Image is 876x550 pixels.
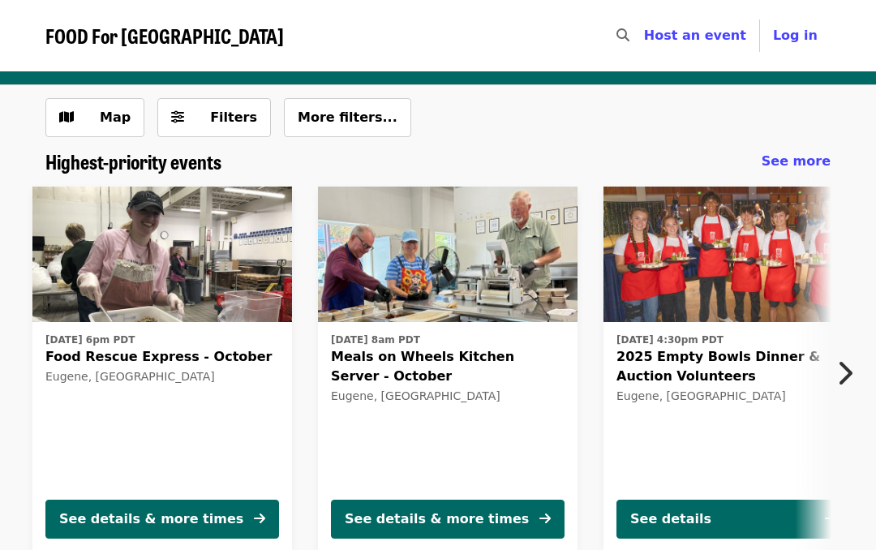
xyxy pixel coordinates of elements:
time: [DATE] 4:30pm PDT [616,333,724,347]
div: Eugene, [GEOGRAPHIC_DATA] [45,370,279,384]
img: Food Rescue Express - October organized by FOOD For Lane County [32,187,292,323]
button: More filters... [284,98,411,137]
button: Log in [760,19,831,52]
span: Meals on Wheels Kitchen Server - October [331,347,565,386]
span: Map [100,110,131,125]
span: 2025 Empty Bowls Dinner & Auction Volunteers [616,347,850,386]
i: map icon [59,110,74,125]
div: Highest-priority events [32,150,844,174]
button: See details & more times [331,500,565,539]
time: [DATE] 8am PDT [331,333,420,347]
div: Eugene, [GEOGRAPHIC_DATA] [616,389,850,403]
i: chevron-right icon [836,358,852,389]
time: [DATE] 6pm PDT [45,333,135,347]
a: FOOD For [GEOGRAPHIC_DATA] [45,24,284,48]
div: See details & more times [59,509,243,529]
span: More filters... [298,110,397,125]
button: Show map view [45,98,144,137]
span: Log in [773,28,818,43]
input: Search [639,16,652,55]
span: Filters [210,110,257,125]
a: See more [762,152,831,171]
button: See details [616,500,850,539]
div: Eugene, [GEOGRAPHIC_DATA] [331,389,565,403]
span: Highest-priority events [45,147,221,175]
img: Meals on Wheels Kitchen Server - October organized by FOOD For Lane County [318,187,578,323]
i: arrow-right icon [254,511,265,526]
button: See details & more times [45,500,279,539]
button: Filters (0 selected) [157,98,271,137]
div: See details [630,509,711,529]
span: FOOD For [GEOGRAPHIC_DATA] [45,21,284,49]
span: See more [762,153,831,169]
a: Highest-priority events [45,150,221,174]
span: Food Rescue Express - October [45,347,279,367]
div: See details & more times [345,509,529,529]
i: sliders-h icon [171,110,184,125]
i: search icon [616,28,629,43]
button: Next item [822,350,876,396]
a: Host an event [644,28,746,43]
img: 2025 Empty Bowls Dinner & Auction Volunteers organized by FOOD For Lane County [603,187,863,323]
i: arrow-right icon [539,511,551,526]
